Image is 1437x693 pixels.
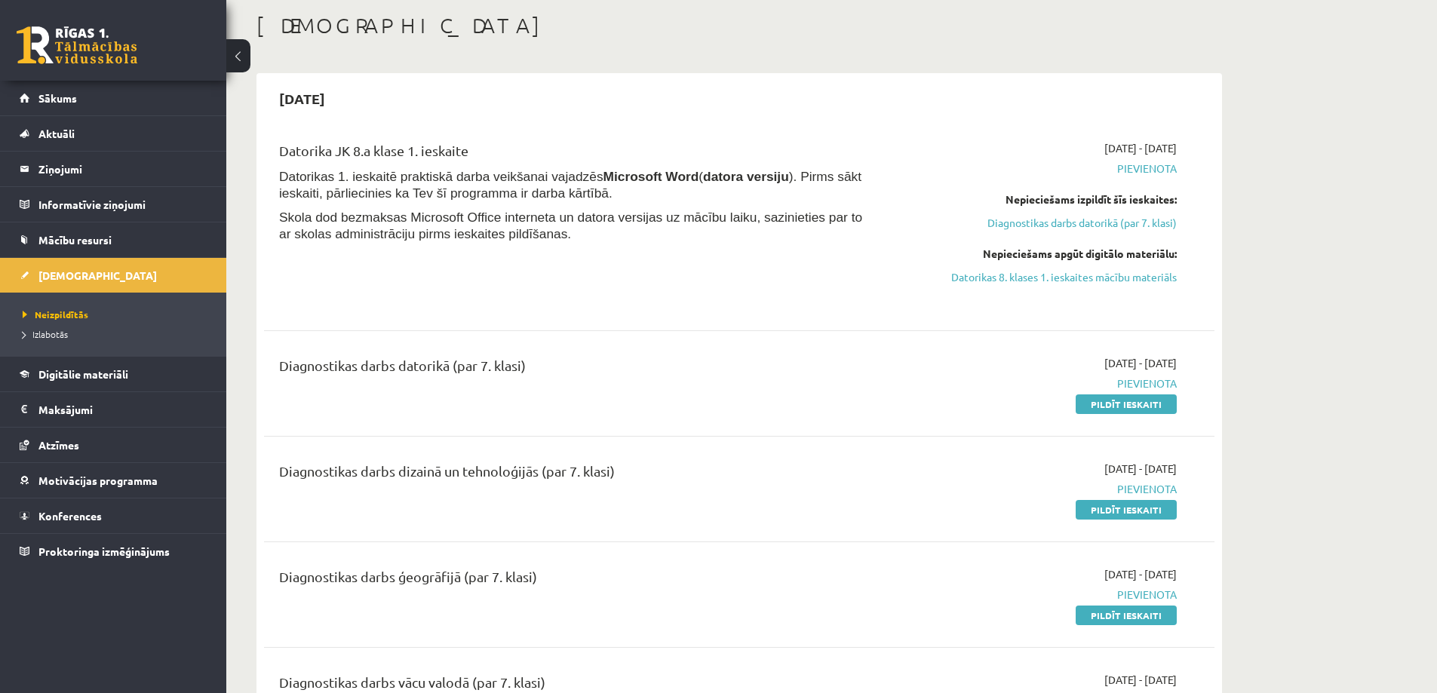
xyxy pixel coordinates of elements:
h1: [DEMOGRAPHIC_DATA] [256,13,1222,38]
div: Nepieciešams apgūt digitālo materiālu: [892,246,1177,262]
span: Aktuāli [38,127,75,140]
span: Motivācijas programma [38,474,158,487]
a: Datorikas 8. klases 1. ieskaites mācību materiāls [892,269,1177,285]
a: Pildīt ieskaiti [1076,606,1177,625]
legend: Informatīvie ziņojumi [38,187,207,222]
a: Proktoringa izmēģinājums [20,534,207,569]
span: Mācību resursi [38,233,112,247]
a: Sākums [20,81,207,115]
a: Informatīvie ziņojumi [20,187,207,222]
span: Izlabotās [23,328,68,340]
a: Aktuāli [20,116,207,151]
h2: [DATE] [264,81,340,116]
span: [DATE] - [DATE] [1104,461,1177,477]
div: Diagnostikas darbs datorikā (par 7. klasi) [279,355,870,383]
a: Ziņojumi [20,152,207,186]
b: datora versiju [703,169,789,184]
span: Pievienota [892,376,1177,391]
span: [DATE] - [DATE] [1104,672,1177,688]
a: Digitālie materiāli [20,357,207,391]
span: Sākums [38,91,77,105]
span: [DATE] - [DATE] [1104,566,1177,582]
a: Konferences [20,498,207,533]
a: Neizpildītās [23,308,211,321]
legend: Ziņojumi [38,152,207,186]
span: Skola dod bezmaksas Microsoft Office interneta un datora versijas uz mācību laiku, sazinieties pa... [279,210,862,241]
div: Diagnostikas darbs dizainā un tehnoloģijās (par 7. klasi) [279,461,870,489]
b: Microsoft Word [603,169,699,184]
a: Izlabotās [23,327,211,341]
a: Pildīt ieskaiti [1076,394,1177,414]
a: Mācību resursi [20,222,207,257]
span: Digitālie materiāli [38,367,128,381]
span: [DEMOGRAPHIC_DATA] [38,268,157,282]
span: Neizpildītās [23,308,88,320]
span: Pievienota [892,161,1177,176]
a: Diagnostikas darbs datorikā (par 7. klasi) [892,215,1177,231]
a: Motivācijas programma [20,463,207,498]
div: Diagnostikas darbs ģeogrāfijā (par 7. klasi) [279,566,870,594]
span: Konferences [38,509,102,523]
a: [DEMOGRAPHIC_DATA] [20,258,207,293]
legend: Maksājumi [38,392,207,427]
span: [DATE] - [DATE] [1104,355,1177,371]
span: Pievienota [892,587,1177,603]
a: Pildīt ieskaiti [1076,500,1177,520]
span: Datorikas 1. ieskaitē praktiskā darba veikšanai vajadzēs ( ). Pirms sākt ieskaiti, pārliecinies k... [279,169,861,201]
span: Atzīmes [38,438,79,452]
a: Atzīmes [20,428,207,462]
span: [DATE] - [DATE] [1104,140,1177,156]
a: Maksājumi [20,392,207,427]
span: Proktoringa izmēģinājums [38,544,170,558]
div: Nepieciešams izpildīt šīs ieskaites: [892,192,1177,207]
a: Rīgas 1. Tālmācības vidusskola [17,26,137,64]
span: Pievienota [892,481,1177,497]
div: Datorika JK 8.a klase 1. ieskaite [279,140,870,168]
